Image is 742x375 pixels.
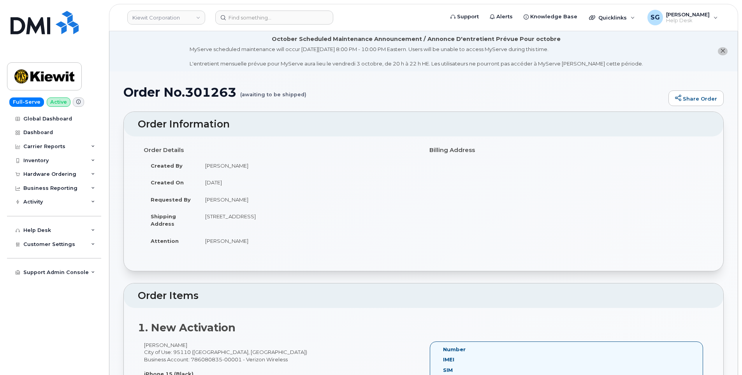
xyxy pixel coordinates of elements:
[718,47,728,55] button: close notification
[443,346,466,353] label: Number
[138,290,709,301] h2: Order Items
[198,157,418,174] td: [PERSON_NAME]
[151,179,184,186] strong: Created On
[198,232,418,249] td: [PERSON_NAME]
[668,90,724,106] a: Share Order
[138,119,709,130] h2: Order Information
[443,356,454,363] label: IMEI
[198,208,418,232] td: [STREET_ADDRESS]
[138,321,236,334] strong: 1. New Activation
[144,147,418,154] h4: Order Details
[708,341,736,369] iframe: Messenger Launcher
[190,46,643,67] div: MyServe scheduled maintenance will occur [DATE][DATE] 8:00 PM - 10:00 PM Eastern. Users will be u...
[151,163,183,169] strong: Created By
[429,147,703,154] h4: Billing Address
[272,35,561,43] div: October Scheduled Maintenance Announcement / Annonce D'entretient Prévue Pour octobre
[151,196,191,203] strong: Requested By
[198,191,418,208] td: [PERSON_NAME]
[240,85,306,97] small: (awaiting to be shipped)
[151,238,179,244] strong: Attention
[151,213,176,227] strong: Shipping Address
[198,174,418,191] td: [DATE]
[123,85,665,99] h1: Order No.301263
[443,366,453,374] label: SIM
